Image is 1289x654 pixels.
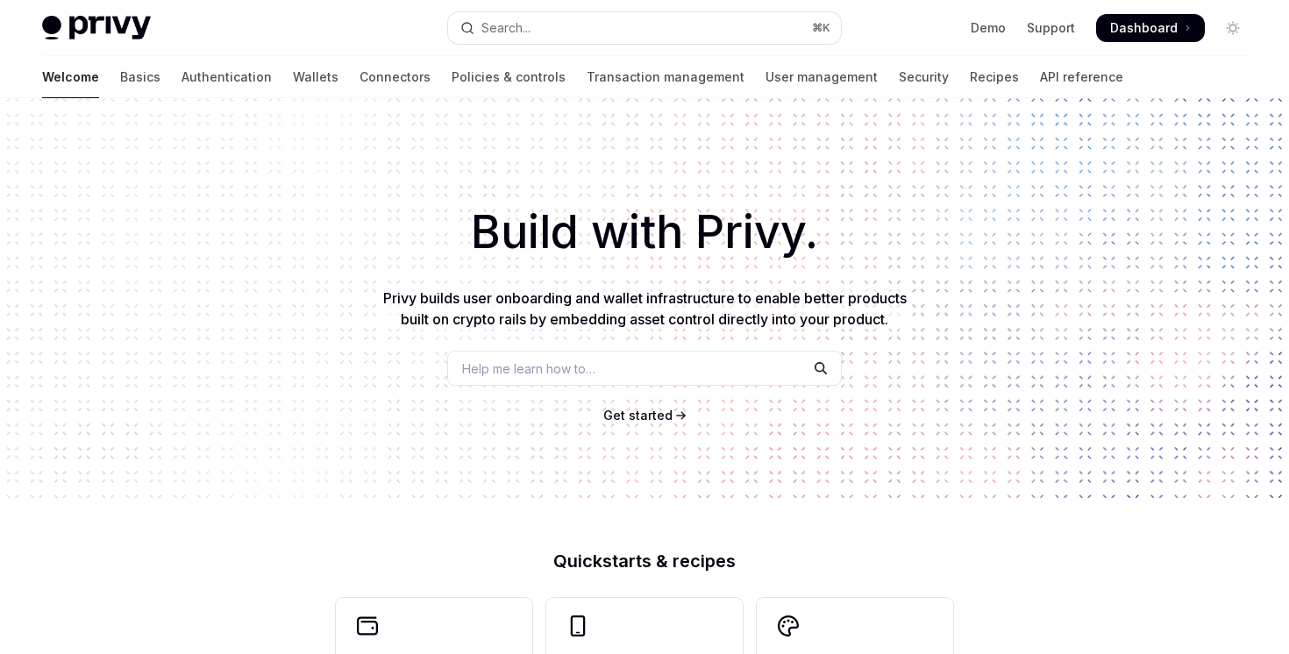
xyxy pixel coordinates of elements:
span: Help me learn how to… [462,359,595,378]
span: Get started [603,408,673,423]
a: API reference [1040,56,1123,98]
a: Demo [971,19,1006,37]
a: Support [1027,19,1075,37]
a: User management [766,56,878,98]
a: Wallets [293,56,338,98]
a: Authentication [182,56,272,98]
button: Toggle dark mode [1219,14,1247,42]
span: Privy builds user onboarding and wallet infrastructure to enable better products built on crypto ... [383,289,907,328]
div: Search... [481,18,531,39]
a: Recipes [970,56,1019,98]
a: Dashboard [1096,14,1205,42]
a: Security [899,56,949,98]
button: Open search [448,12,840,44]
a: Policies & controls [452,56,566,98]
img: light logo [42,16,151,40]
span: Dashboard [1110,19,1178,37]
a: Connectors [360,56,431,98]
h1: Build with Privy. [28,198,1261,267]
a: Basics [120,56,160,98]
a: Welcome [42,56,99,98]
a: Transaction management [587,56,744,98]
a: Get started [603,407,673,424]
h2: Quickstarts & recipes [336,552,953,570]
span: ⌘ K [812,21,830,35]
